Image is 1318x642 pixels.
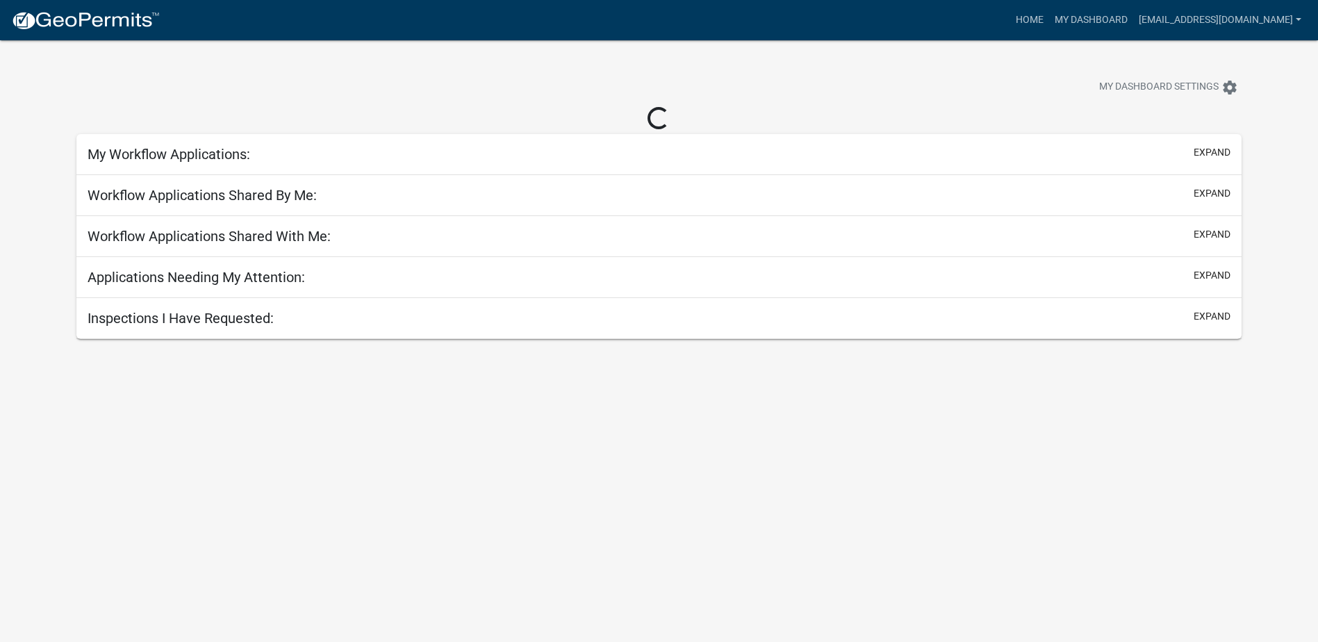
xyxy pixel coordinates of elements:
[1133,7,1307,33] a: [EMAIL_ADDRESS][DOMAIN_NAME]
[88,310,274,327] h5: Inspections I Have Requested:
[88,187,317,204] h5: Workflow Applications Shared By Me:
[88,228,331,245] h5: Workflow Applications Shared With Me:
[1221,79,1238,96] i: settings
[88,146,250,163] h5: My Workflow Applications:
[1194,227,1230,242] button: expand
[1088,74,1249,101] button: My Dashboard Settingssettings
[1010,7,1049,33] a: Home
[1194,145,1230,160] button: expand
[1194,186,1230,201] button: expand
[88,269,305,286] h5: Applications Needing My Attention:
[1049,7,1133,33] a: My Dashboard
[1194,309,1230,324] button: expand
[1194,268,1230,283] button: expand
[1099,79,1219,96] span: My Dashboard Settings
